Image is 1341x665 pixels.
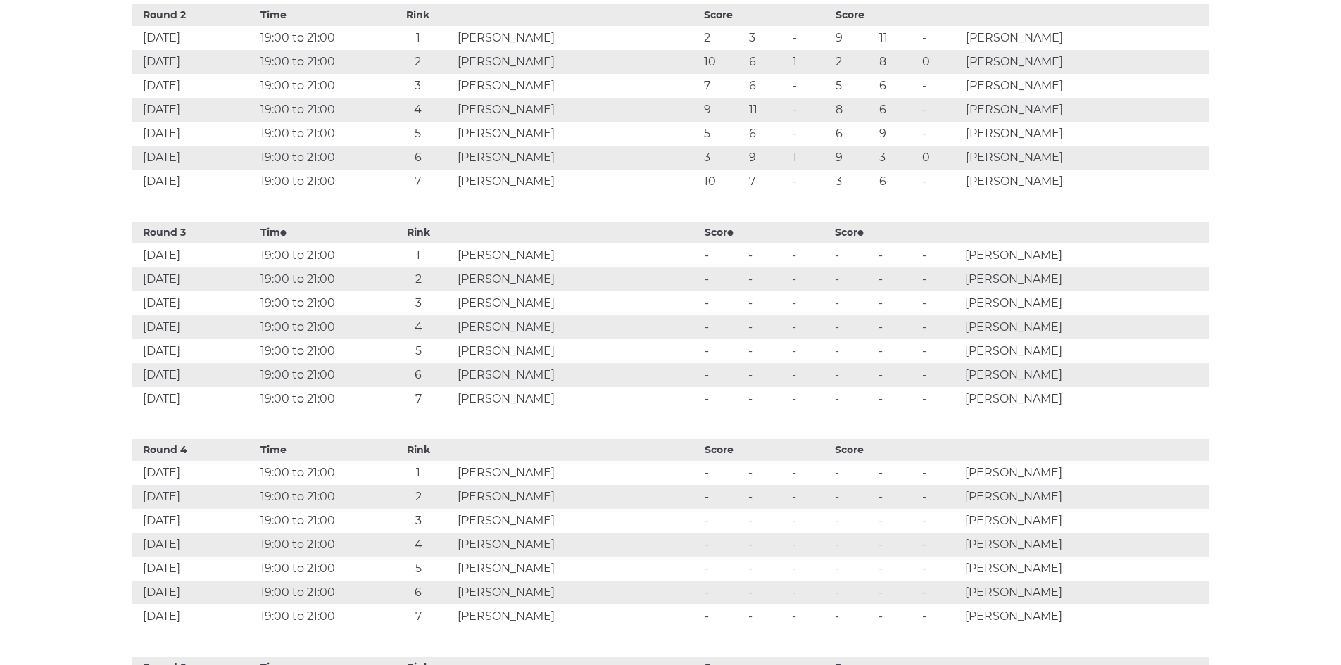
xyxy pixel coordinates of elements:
td: - [745,604,788,628]
td: - [875,485,919,509]
td: - [788,509,832,533]
td: - [875,533,919,557]
td: - [745,291,788,315]
th: Score [832,4,962,26]
td: 9 [745,146,789,170]
td: - [788,581,832,604]
td: [PERSON_NAME] [962,26,1209,50]
td: [DATE] [132,533,258,557]
td: [PERSON_NAME] [454,315,701,339]
td: 19:00 to 21:00 [257,387,382,411]
td: [DATE] [132,485,258,509]
th: Time [257,4,382,26]
td: 7 [700,74,745,98]
td: - [875,509,919,533]
td: - [831,509,875,533]
td: - [745,387,788,411]
td: [PERSON_NAME] [962,387,1209,411]
td: [PERSON_NAME] [454,339,701,363]
th: Score [701,439,831,461]
td: - [919,122,962,146]
td: 1 [382,461,454,485]
td: [PERSON_NAME] [962,557,1209,581]
td: [DATE] [132,604,258,628]
td: - [875,363,919,387]
th: Score [831,222,962,243]
th: Score [701,222,831,243]
td: - [919,363,962,387]
td: 4 [382,98,454,122]
td: 5 [382,339,454,363]
td: - [919,315,962,339]
td: - [788,557,832,581]
td: - [875,267,919,291]
td: 3 [382,74,454,98]
td: - [875,243,919,267]
td: - [789,98,833,122]
td: - [875,315,919,339]
td: - [831,339,875,363]
td: - [789,26,833,50]
td: 6 [745,50,789,74]
td: - [701,485,745,509]
td: - [919,461,962,485]
td: - [788,485,832,509]
td: - [831,581,875,604]
td: - [919,243,962,267]
td: - [701,557,745,581]
td: 19:00 to 21:00 [257,509,382,533]
td: - [875,604,919,628]
td: 0 [919,50,962,74]
td: 19:00 to 21:00 [257,122,382,146]
td: [PERSON_NAME] [962,485,1209,509]
td: - [919,557,962,581]
td: - [831,243,875,267]
td: 19:00 to 21:00 [257,243,382,267]
td: 8 [832,98,876,122]
td: 9 [876,122,919,146]
td: [PERSON_NAME] [962,267,1209,291]
td: 7 [382,170,454,194]
td: 1 [789,146,833,170]
td: - [788,291,832,315]
td: [PERSON_NAME] [454,26,701,50]
th: Time [257,222,382,243]
td: [PERSON_NAME] [962,533,1209,557]
td: - [831,267,875,291]
td: - [701,387,745,411]
td: 19:00 to 21:00 [257,26,382,50]
td: 5 [700,122,745,146]
td: - [831,291,875,315]
td: [DATE] [132,291,258,315]
td: - [788,267,832,291]
td: 19:00 to 21:00 [257,339,382,363]
td: [PERSON_NAME] [454,387,701,411]
td: 2 [382,485,454,509]
th: Rink [382,439,454,461]
td: 19:00 to 21:00 [257,315,382,339]
td: 10 [700,170,745,194]
td: - [919,26,962,50]
td: - [919,604,962,628]
td: 3 [745,26,789,50]
td: 5 [832,74,876,98]
td: 6 [382,146,454,170]
td: [DATE] [132,387,258,411]
td: [PERSON_NAME] [962,339,1209,363]
td: - [745,461,788,485]
td: 3 [876,146,919,170]
td: - [788,363,832,387]
td: 19:00 to 21:00 [257,485,382,509]
td: 0 [919,146,962,170]
td: 6 [382,581,454,604]
td: [PERSON_NAME] [454,170,701,194]
td: - [831,461,875,485]
td: - [701,509,745,533]
td: - [745,339,788,363]
td: - [745,533,788,557]
td: 19:00 to 21:00 [257,581,382,604]
td: [PERSON_NAME] [454,557,701,581]
td: [PERSON_NAME] [454,485,701,509]
th: Round 3 [132,222,258,243]
td: 6 [745,74,789,98]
